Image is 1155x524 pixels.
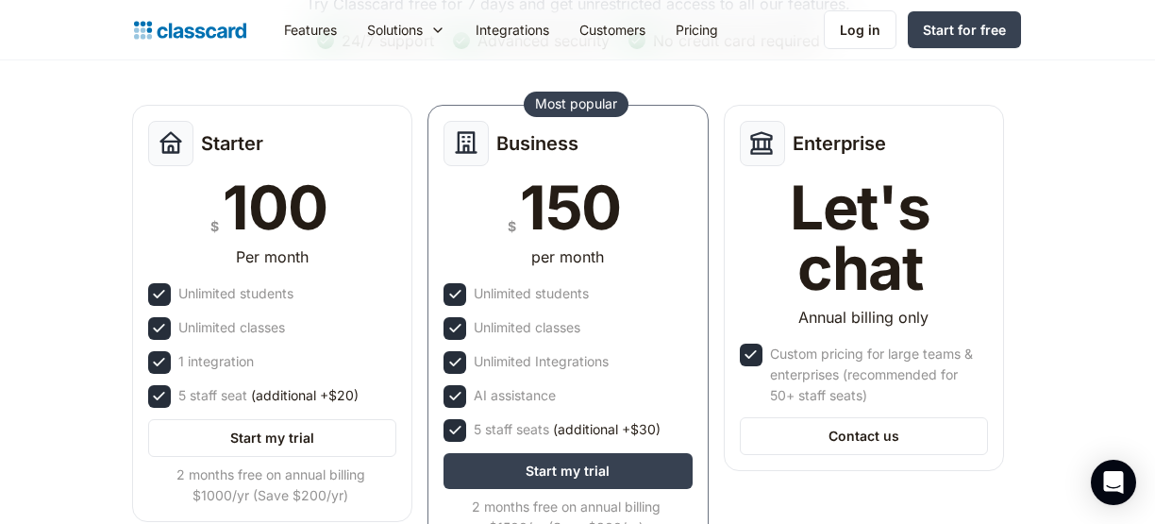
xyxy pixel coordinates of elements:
[474,419,661,440] div: 5 staff seats
[793,132,886,155] h2: Enterprise
[923,20,1006,40] div: Start for free
[444,453,692,489] a: Start my trial
[535,94,617,113] div: Most popular
[824,10,896,49] a: Log in
[134,17,246,43] a: home
[367,20,423,40] div: Solutions
[148,465,393,506] div: 2 months free on annual billing $1000/yr (Save $200/yr)
[840,20,880,40] div: Log in
[531,245,604,268] div: per month
[178,351,254,372] div: 1 integration
[178,283,293,304] div: Unlimited students
[460,8,564,51] a: Integrations
[798,306,929,329] div: Annual billing only
[661,8,733,51] a: Pricing
[564,8,661,51] a: Customers
[474,317,580,338] div: Unlimited classes
[474,351,609,372] div: Unlimited Integrations
[508,214,516,238] div: $
[1091,460,1136,505] div: Open Intercom Messenger
[553,419,661,440] span: (additional +$30)
[474,283,589,304] div: Unlimited students
[201,132,263,155] h2: Starter
[740,417,988,455] a: Contact us
[474,385,556,406] div: AI assistance
[236,245,309,268] div: Per month
[178,385,359,406] div: 5 staff seat
[496,132,578,155] h2: Business
[269,8,352,51] a: Features
[223,177,326,238] div: 100
[352,8,460,51] div: Solutions
[178,317,285,338] div: Unlimited classes
[210,214,219,238] div: $
[148,419,396,457] a: Start my trial
[520,177,621,238] div: 150
[740,177,980,298] div: Let's chat
[770,344,984,406] div: Custom pricing for large teams & enterprises (recommended for 50+ staff seats)
[908,11,1021,48] a: Start for free
[251,385,359,406] span: (additional +$20)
